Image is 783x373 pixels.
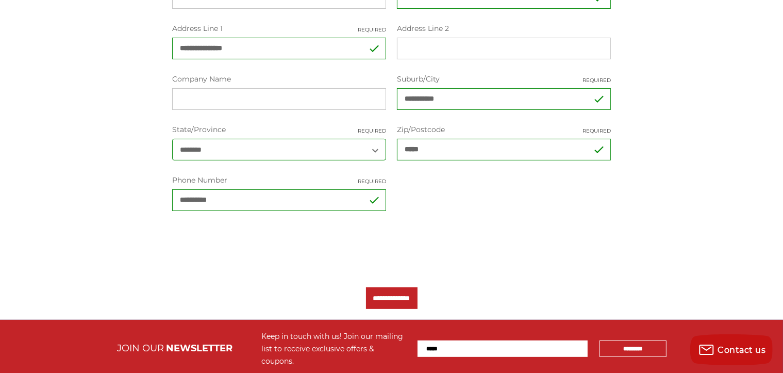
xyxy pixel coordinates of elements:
span: NEWSLETTER [166,343,232,354]
label: Phone Number [172,175,386,186]
span: JOIN OUR [117,343,164,354]
span: Contact us [718,345,766,355]
small: Required [358,26,386,34]
small: Required [358,177,386,185]
small: Required [582,127,611,135]
label: State/Province [172,124,386,135]
small: Required [358,127,386,135]
label: Zip/Postcode [397,124,611,135]
label: Company Name [172,74,386,85]
iframe: reCAPTCHA [172,225,329,266]
button: Contact us [690,334,773,365]
label: Suburb/City [397,74,611,85]
label: Address Line 2 [397,23,611,34]
label: Address Line 1 [172,23,386,34]
div: Keep in touch with us! Join our mailing list to receive exclusive offers & coupons. [261,330,407,367]
small: Required [582,76,611,84]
